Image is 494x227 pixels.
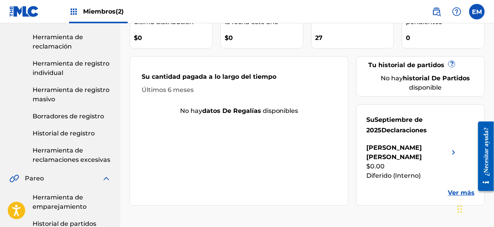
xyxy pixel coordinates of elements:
font: disponible [409,84,442,91]
font: ? [450,60,454,68]
font: Herramienta de reclamación [33,33,83,50]
a: Herramienta de reclamación [33,33,111,51]
a: Herramienta de emparejamiento [33,193,111,211]
iframe: Centro de recursos [472,115,494,198]
font: (2) [116,8,124,15]
font: Tu historial de partidos [368,61,444,69]
div: Menú de usuario [469,4,485,19]
font: $0 [134,34,142,42]
font: 27 [315,34,323,42]
a: Historial de registro [33,129,111,138]
a: Herramienta de registro individual [33,59,111,78]
font: [PERSON_NAME] [PERSON_NAME] [366,144,422,161]
img: ayuda [452,7,461,16]
font: Diferido (Interno) [366,172,421,179]
div: Arrastrar [458,198,462,221]
a: Ver más [448,188,475,198]
a: [PERSON_NAME] [PERSON_NAME]icono de chevron derecho$0.00Diferido (Interno) [366,143,458,180]
a: Herramienta de registro masivo [33,85,111,104]
a: Herramienta de reclamaciones excesivas [33,146,111,165]
font: datos de regalías [202,107,261,114]
div: Ayuda [449,4,465,19]
font: Herramienta de reclamaciones excesivas [33,147,110,163]
img: Pareo [9,174,19,183]
font: Declaraciones [381,126,427,134]
font: $0 [225,34,233,42]
a: Borradores de registro [33,112,111,121]
font: No hay [180,107,202,114]
font: No hay [381,75,403,82]
font: $0.00 [366,163,385,170]
img: Logotipo del MLC [9,6,39,17]
font: disponibles [263,107,298,114]
font: Herramienta de registro individual [33,60,109,76]
font: 0 [406,34,410,42]
font: Herramienta de emparejamiento [33,194,87,210]
a: Búsqueda pública [429,4,444,19]
font: Ver más [448,189,475,196]
font: Miembros [83,8,116,15]
font: Herramienta de registro masivo [33,86,109,103]
font: Borradores de registro [33,113,104,120]
font: Su cantidad pagada a lo largo del tiempo [142,73,276,80]
img: icono de chevron derecho [449,143,458,162]
font: Su [366,116,374,123]
font: Septiembre de 2025 [366,116,423,134]
iframe: Widget de chat [455,190,494,227]
font: Últimos 6 meses [142,86,194,94]
font: Pareo [25,175,44,182]
font: historial de partidos [403,75,470,82]
img: expandir [102,174,111,183]
font: Historial de registro [33,130,95,137]
img: Principales titulares de derechos [69,7,78,16]
img: buscar [432,7,441,16]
